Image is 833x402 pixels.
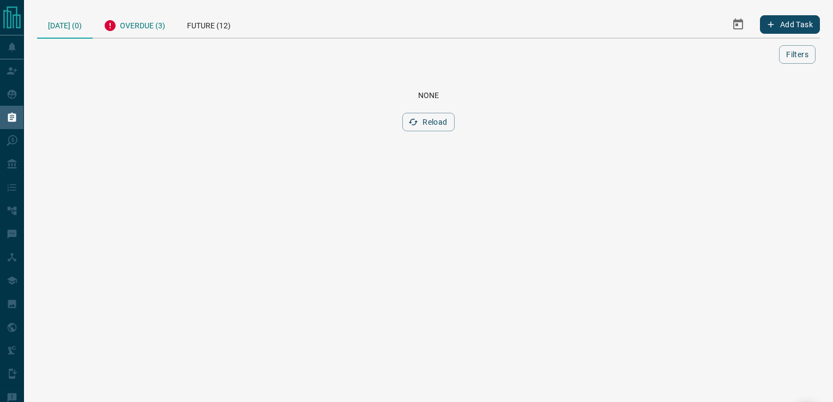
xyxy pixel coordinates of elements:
[760,15,820,34] button: Add Task
[37,11,93,39] div: [DATE] (0)
[402,113,454,131] button: Reload
[779,45,816,64] button: Filters
[725,11,751,38] button: Select Date Range
[93,11,176,38] div: Overdue (3)
[50,91,807,100] div: None
[176,11,242,38] div: Future (12)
